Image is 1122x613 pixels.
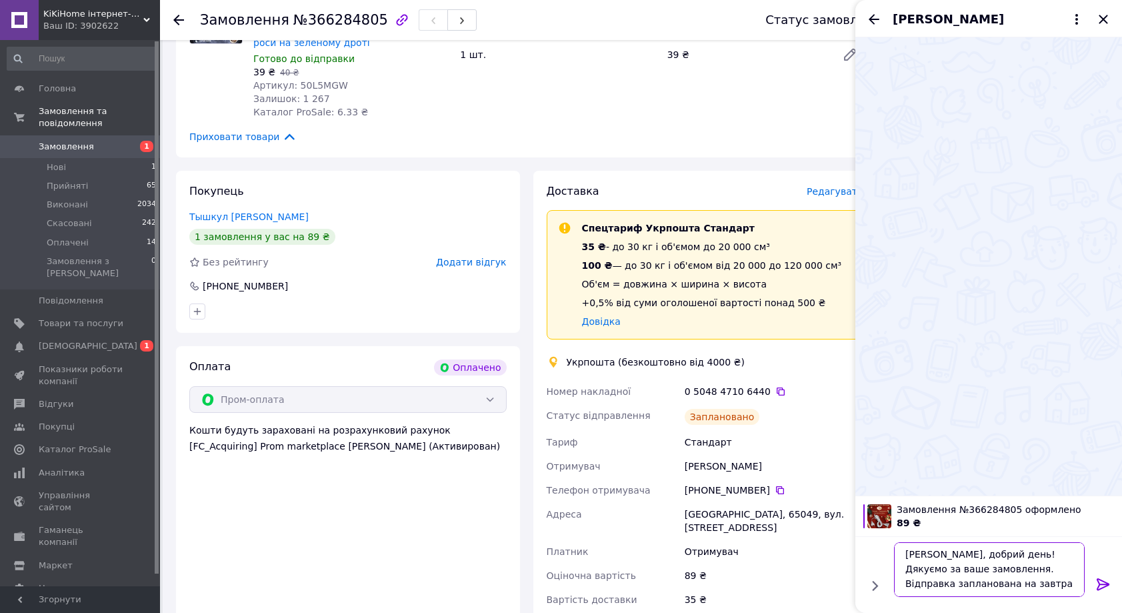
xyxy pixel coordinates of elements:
span: Відгуки [39,398,73,410]
div: Повернутися назад [173,13,184,27]
div: [FC_Acquiring] Prom marketplace [PERSON_NAME] (Активирован) [189,440,507,453]
span: 65 [147,180,156,192]
span: Спецтариф Укрпошта Стандарт [582,223,755,233]
div: 35 ₴ [682,588,866,612]
span: Платник [547,546,589,557]
span: Номер накладної [547,386,631,397]
div: Отримувач [682,540,866,564]
div: +0,5% від суми оголошеної вартості понад 500 ₴ [582,296,842,310]
span: Приховати товари [189,129,297,144]
span: Налаштування [39,582,107,594]
div: Ваш ID: 3902622 [43,20,160,32]
div: 0 5048 4710 6440 [685,385,863,398]
span: Тариф [547,437,578,448]
div: 89 ₴ [682,564,866,588]
span: 242 [142,217,156,229]
span: Замовлення та повідомлення [39,105,160,129]
div: Заплановано [685,409,760,425]
span: KiKiHome інтернет-магазин якісних товарів для дому [43,8,143,20]
span: Оплачені [47,237,89,249]
span: [PERSON_NAME] [893,11,1004,28]
textarea: [PERSON_NAME], добрий день! Дякуємо за ваше замовлення. Відправка запланована на завтра за ттн [894,542,1085,597]
span: 1 [140,340,153,352]
span: Покупці [39,421,75,433]
span: Повідомлення [39,295,103,307]
span: 2034 [137,199,156,211]
span: Замовлення з [PERSON_NAME] [47,255,151,279]
div: — до 30 кг і об'ємом від 20 000 до 120 000 см³ [582,259,842,272]
button: Показати кнопки [866,577,883,594]
span: Телефон отримувача [547,485,651,496]
span: Замовлення [200,12,289,28]
span: Редагувати [807,186,863,197]
span: Готово до відправки [253,53,355,64]
span: 0 [151,255,156,279]
span: 35 ₴ [582,241,606,252]
div: [PERSON_NAME] [682,454,866,478]
span: Каталог ProSale: 6.33 ₴ [253,107,368,117]
a: Гірлянда роса на батарейках 5 метри 50 led Біла світлодіодна нитка крапля роси на зеленому дроті [253,11,442,48]
button: [PERSON_NAME] [893,11,1085,28]
div: Укрпошта (безкоштовно від 4000 ₴) [563,356,748,369]
button: Назад [866,11,882,27]
span: Покупець [189,185,244,197]
div: - до 30 кг і об'ємом до 20 000 см³ [582,240,842,253]
div: [PHONE_NUMBER] [201,279,289,293]
span: Статус відправлення [547,410,651,421]
div: 1 замовлення у вас на 89 ₴ [189,229,335,245]
span: Адреса [547,509,582,520]
span: Залишок: 1 267 [253,93,330,104]
span: Без рейтингу [203,257,269,267]
a: Редагувати [837,41,863,68]
div: 1 шт. [455,45,661,64]
span: Виконані [47,199,88,211]
span: Замовлення [39,141,94,153]
span: Нові [47,161,66,173]
span: №366284805 [293,12,388,28]
div: Кошти будуть зараховані на розрахунковий рахунок [189,424,507,453]
a: Довідка [582,316,621,327]
div: Статус замовлення [765,13,888,27]
span: Гаманець компанії [39,524,123,548]
span: Прийняті [47,180,88,192]
span: Доставка [547,185,599,197]
span: 14 [147,237,156,249]
span: 89 ₴ [897,518,921,528]
div: [PHONE_NUMBER] [685,484,863,497]
span: 40 ₴ [280,68,299,77]
span: Артикул: 50L5MGW [253,80,348,91]
span: Оціночна вартість [547,570,636,581]
div: 39 ₴ [662,45,831,64]
span: Скасовані [47,217,92,229]
span: [DEMOGRAPHIC_DATA] [39,340,137,352]
span: Оплата [189,360,231,373]
span: Додати відгук [436,257,506,267]
div: Об'єм = довжина × ширина × висота [582,277,842,291]
span: Маркет [39,560,73,572]
span: 1 [140,141,153,152]
div: Стандарт [682,430,866,454]
input: Пошук [7,47,157,71]
span: 100 ₴ [582,260,613,271]
span: Головна [39,83,76,95]
span: Показники роботи компанії [39,364,123,388]
span: 1 [151,161,156,173]
span: Отримувач [547,461,601,472]
div: [GEOGRAPHIC_DATA], 65049, вул. [STREET_ADDRESS] [682,502,866,540]
span: 39 ₴ [253,67,275,77]
span: Аналітика [39,467,85,479]
span: Замовлення №366284805 оформлено [897,503,1114,516]
span: Товари та послуги [39,318,123,330]
span: Вартість доставки [547,594,637,605]
a: Тышкул [PERSON_NAME] [189,211,309,222]
button: Закрити [1095,11,1111,27]
span: Каталог ProSale [39,444,111,456]
span: Управління сайтом [39,490,123,514]
div: Оплачено [434,360,506,376]
img: 6378829193_w100_h100_udlinitel-dlya-komnatnyh.jpg [867,504,891,528]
